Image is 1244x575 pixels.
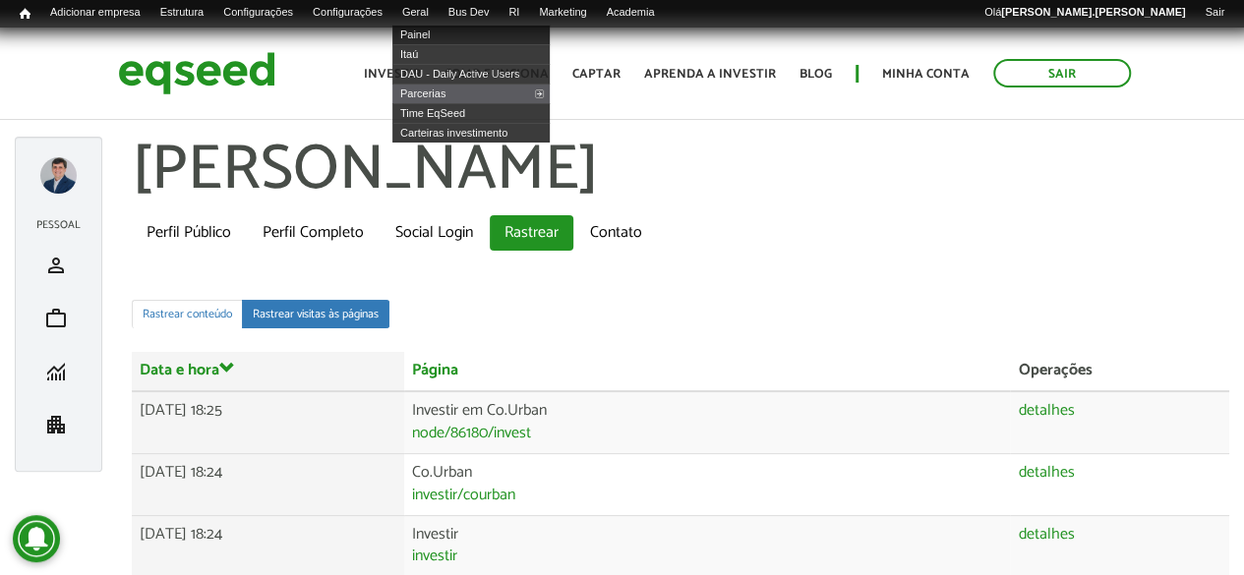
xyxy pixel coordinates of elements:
[975,5,1195,21] a: Olá[PERSON_NAME].[PERSON_NAME]
[132,391,404,453] td: [DATE] 18:25
[572,68,621,81] a: Captar
[392,5,439,21] a: Geral
[26,239,91,292] li: Meu perfil
[1001,6,1185,18] strong: [PERSON_NAME].[PERSON_NAME]
[303,5,392,21] a: Configurações
[439,5,500,21] a: Bus Dev
[1018,527,1074,543] a: detalhes
[150,5,214,21] a: Estrutura
[242,300,389,328] a: Rastrear visitas às páginas
[529,5,596,21] a: Marketing
[26,345,91,398] li: Minhas rodadas de investimento
[20,7,30,21] span: Início
[26,219,91,231] h2: Pessoal
[40,157,77,194] a: Expandir menu
[30,254,87,277] a: person
[381,215,488,251] a: Social Login
[26,398,91,451] li: Minha empresa
[1195,5,1234,21] a: Sair
[30,413,87,436] a: apartment
[44,254,68,277] span: person
[490,215,573,251] a: Rastrear
[132,300,243,328] a: Rastrear conteúdo
[412,488,515,503] a: investir/courban
[132,453,404,515] td: [DATE] 18:24
[412,363,458,378] a: Página
[392,25,550,44] a: Painel
[10,5,40,24] a: Início
[882,68,970,81] a: Minha conta
[213,5,303,21] a: Configurações
[412,426,531,441] a: node/86180/invest
[1018,403,1074,419] a: detalhes
[993,59,1131,87] a: Sair
[44,307,68,330] span: work
[800,68,832,81] a: Blog
[404,391,1011,453] td: Investir em Co.Urban
[40,5,150,21] a: Adicionar empresa
[30,360,87,383] a: monitoring
[596,5,664,21] a: Academia
[30,307,87,330] a: work
[118,47,275,99] img: EqSeed
[1018,465,1074,481] a: detalhes
[132,137,1229,205] h1: [PERSON_NAME]
[412,548,457,564] a: investir
[132,215,246,251] a: Perfil Público
[140,360,235,378] a: Data e hora
[44,413,68,436] span: apartment
[44,360,68,383] span: monitoring
[26,292,91,345] li: Meu portfólio
[644,68,776,81] a: Aprenda a investir
[248,215,379,251] a: Perfil Completo
[404,453,1011,515] td: Co.Urban
[575,215,657,251] a: Contato
[499,5,529,21] a: RI
[1010,352,1229,391] th: Operações
[364,68,421,81] a: Investir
